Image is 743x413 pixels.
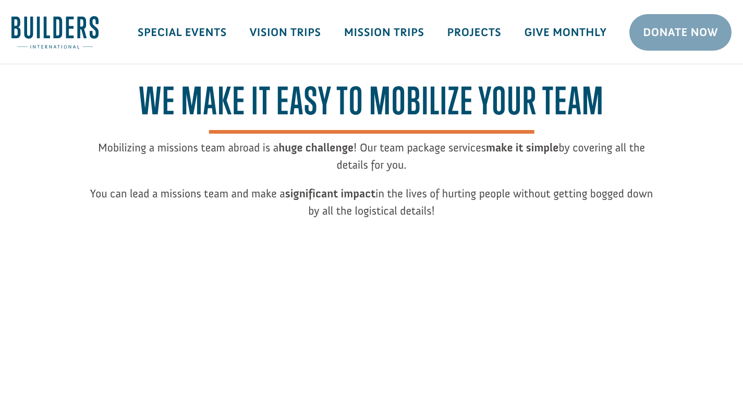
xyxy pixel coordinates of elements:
a: Donate Now [629,14,732,51]
p: Mobilizing a missions team abroad is a ! Our team package services by covering all the details fo... [90,139,653,185]
strong: huge challenge [278,140,354,155]
strong: significant impact [285,186,376,200]
a: Mission Trips [333,17,436,48]
span: You can lead a missions team and make a in the lives of hurting people without getting bogged dow... [90,186,653,218]
strong: make it simple [486,140,558,155]
a: Give Monthly [513,17,618,48]
a: Vision Trips [238,17,333,48]
a: Special Events [126,17,238,48]
a: Projects [436,17,513,48]
span: We make it easy to mobilize your team [139,79,604,134]
img: Builders International [11,16,99,49]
